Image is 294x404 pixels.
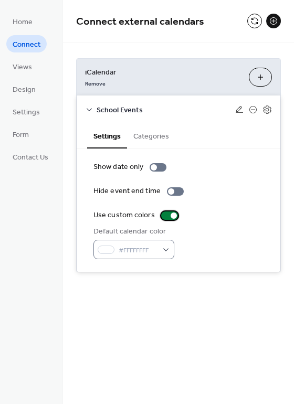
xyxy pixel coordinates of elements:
[13,152,48,163] span: Contact Us
[85,80,106,88] span: Remove
[119,245,157,256] span: #FFFFFFFF
[87,123,127,148] button: Settings
[13,130,29,141] span: Form
[93,226,172,237] div: Default calendar color
[85,67,240,78] span: iCalendar
[6,125,35,143] a: Form
[13,62,32,73] span: Views
[6,80,42,98] a: Design
[13,17,33,28] span: Home
[97,105,235,116] span: School Events
[93,210,155,221] div: Use custom colors
[6,58,38,75] a: Views
[6,148,55,165] a: Contact Us
[13,39,40,50] span: Connect
[93,186,161,197] div: Hide event end time
[13,84,36,95] span: Design
[6,35,47,52] a: Connect
[6,103,46,120] a: Settings
[76,12,204,32] span: Connect external calendars
[127,123,175,147] button: Categories
[6,13,39,30] a: Home
[93,162,143,173] div: Show date only
[13,107,40,118] span: Settings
